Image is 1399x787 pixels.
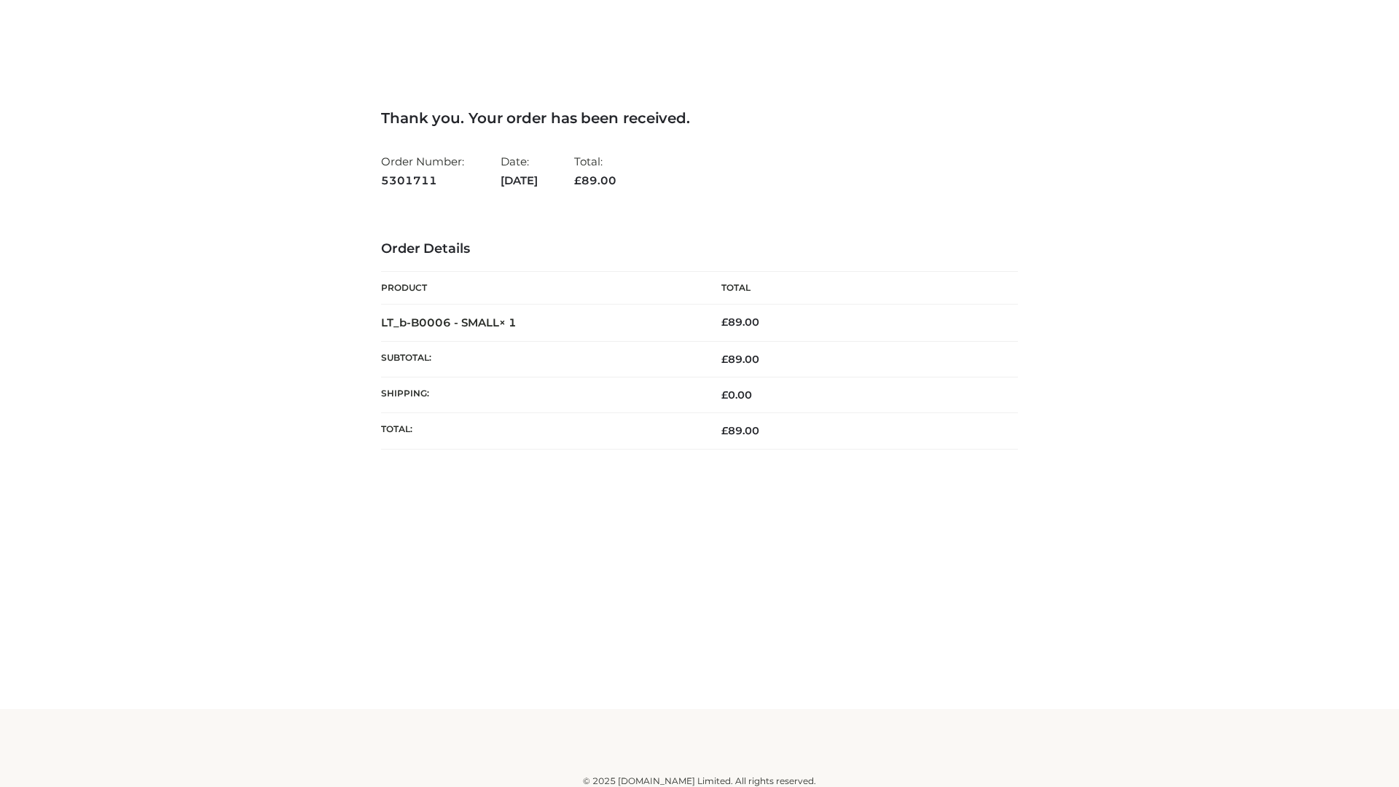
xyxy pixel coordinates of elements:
[721,424,728,437] span: £
[721,316,759,329] bdi: 89.00
[721,388,752,402] bdi: 0.00
[381,341,699,377] th: Subtotal:
[721,353,759,366] span: 89.00
[381,171,464,190] strong: 5301711
[721,388,728,402] span: £
[381,377,699,413] th: Shipping:
[574,173,616,187] span: 89.00
[574,173,581,187] span: £
[381,413,699,449] th: Total:
[574,149,616,193] li: Total:
[721,316,728,329] span: £
[381,316,517,329] strong: LT_b-B0006 - SMALL
[501,171,538,190] strong: [DATE]
[721,353,728,366] span: £
[381,109,1018,127] h3: Thank you. Your order has been received.
[499,316,517,329] strong: × 1
[501,149,538,193] li: Date:
[699,272,1018,305] th: Total
[381,272,699,305] th: Product
[721,424,759,437] span: 89.00
[381,241,1018,257] h3: Order Details
[381,149,464,193] li: Order Number:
